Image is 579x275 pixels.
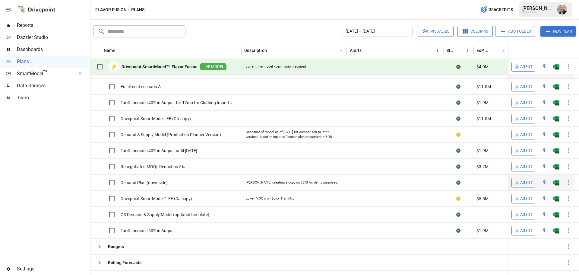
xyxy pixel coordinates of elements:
button: Sort [362,46,371,55]
img: quick-edit-flash.b8aec18c.svg [541,116,547,122]
button: Sort [455,46,464,55]
img: Dustin Jacobson [557,5,567,14]
button: Sort [566,46,574,55]
span: $11.0M [476,84,491,90]
button: Columns [457,26,493,37]
div: Sync complete [456,212,460,218]
img: g5qfjXmAAAAABJRU5ErkJggg== [553,212,559,218]
div: Open in Excel [553,212,559,218]
span: Tariff Increase 40% in August until [DATE] [121,148,197,154]
div: Your plan has changes in Excel that are not reflected in the Drivepoint Data Warehouse, select "S... [456,132,460,138]
img: g5qfjXmAAAAABJRU5ErkJggg== [553,132,559,138]
button: Sort [267,46,276,55]
span: LIVE MODEL [200,64,226,70]
button: Agent [511,194,535,203]
div: Open in Quick Edit [541,228,547,234]
img: g5qfjXmAAAAABJRU5ErkJggg== [553,84,559,90]
span: Demand & Supply Model (Production Planner Version) [121,132,221,138]
img: g5qfjXmAAAAABJRU5ErkJggg== [553,64,559,70]
span: Agent [520,99,533,106]
img: quick-edit-flash.b8aec18c.svg [541,148,547,154]
button: Agent [511,226,535,235]
div: Open in Excel [553,100,559,106]
button: Agent [511,146,535,155]
button: Alerts column menu [433,46,442,55]
img: g5qfjXmAAAAABJRU5ErkJggg== [553,116,559,122]
div: Snapshot of model as of [DATE] for comparison to later versions. Used as input to Finance plan pr... [246,130,342,139]
div: Sync complete [456,100,460,106]
div: EoP Cash [476,48,491,53]
div: Open in Excel [553,180,559,186]
div: Open in Excel [553,228,559,234]
div: Open in Excel [553,132,559,138]
img: quick-edit-flash.b8aec18c.svg [541,212,547,218]
span: Team [17,94,89,101]
div: Sync complete [456,148,460,154]
div: Open in Quick Edit [541,100,547,106]
div: Sync complete [456,116,460,122]
span: Agent [520,163,533,170]
img: quick-edit-flash.b8aec18c.svg [541,132,547,138]
span: Drivepoint SmartModel™- FF (DJ copy) [121,196,192,202]
span: $1.9M [476,228,489,234]
div: Open in Quick Edit [541,164,547,170]
div: Lower MOQ's on Spicy Trail Mix [246,196,294,201]
span: Agent [520,179,533,186]
button: Add Folder [495,26,535,37]
button: Visualize [418,26,454,37]
img: quick-edit-flash.b8aec18c.svg [541,180,547,186]
span: Dashboards [17,46,89,53]
span: $3.2M [476,164,489,170]
b: Drivepoint SmartModel™- Flavor Fusion [122,64,198,70]
span: Agent [520,195,533,202]
div: Sync complete [456,164,460,170]
span: $11.0M [476,116,491,122]
div: Flavor Fusion [522,11,554,14]
span: $4.0M [476,64,489,70]
div: Open in Quick Edit [541,148,547,154]
div: [PERSON_NAME] creating a copy on 0513 for demo purposes. [246,180,338,185]
img: quick-edit-flash.b8aec18c.svg [541,196,547,202]
button: Agent [511,130,535,139]
img: g5qfjXmAAAAABJRU5ErkJggg== [553,228,559,234]
span: Renegotiated MOQs Reduction 5% [121,164,185,170]
b: Budgets [108,244,124,250]
div: current live model - permission required [246,64,306,69]
img: g5qfjXmAAAAABJRU5ErkJggg== [553,180,559,186]
div: Sync complete [456,180,460,186]
button: New Plan [540,26,576,37]
div: / [128,6,130,14]
span: Tariff Increase 60% in August [121,228,175,234]
div: Open in Excel [553,116,559,122]
button: Dustin Jacobson [554,1,571,18]
div: Open in Excel [553,148,559,154]
span: $1.9M [476,100,489,106]
span: Reports [17,22,89,29]
button: EoP Cash column menu [500,46,508,55]
button: Status column menu [464,46,472,55]
img: quick-edit-flash.b8aec18c.svg [541,84,547,90]
img: g5qfjXmAAAAABJRU5ErkJggg== [553,148,559,154]
button: Description column menu [337,46,345,55]
button: Agent [511,162,535,171]
span: Plans [17,58,89,65]
img: g5qfjXmAAAAABJRU5ErkJggg== [553,100,559,106]
div: [PERSON_NAME] [522,5,554,11]
span: Drivepoint SmartModel - FF (CN copy) [121,116,191,122]
div: Open in Quick Edit [541,180,547,186]
span: Fulfillment scenario A [121,84,161,90]
div: Open in Quick Edit [541,64,547,70]
button: Flavor Fusion [95,6,127,14]
button: Agent [511,178,535,187]
span: Data Sources [17,82,89,89]
span: Agent [520,63,533,70]
span: Settings [17,265,89,273]
div: Open in Quick Edit [541,116,547,122]
div: Your plan has changes in Excel that are not reflected in the Drivepoint Data Warehouse, select "S... [456,196,460,202]
b: Rolling Forecasts [108,260,141,266]
span: Demand Plan (downside) [121,180,168,186]
div: Sync complete [456,228,460,234]
button: Agent [511,82,535,91]
div: Open in Quick Edit [541,132,547,138]
span: $5.5M [476,196,489,202]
